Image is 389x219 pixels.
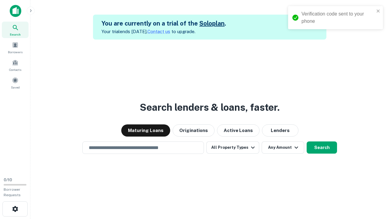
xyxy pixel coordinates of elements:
[173,124,215,137] button: Originations
[10,32,21,37] span: Search
[262,124,298,137] button: Lenders
[2,22,29,38] a: Search
[301,10,374,25] div: Verification code sent to your phone
[9,67,21,72] span: Contacts
[359,170,389,200] iframe: Chat Widget
[102,28,226,35] p: Your trial ends [DATE]. to upgrade.
[4,187,21,197] span: Borrower Requests
[217,124,260,137] button: Active Loans
[121,124,170,137] button: Maturing Loans
[140,100,280,115] h3: Search lenders & loans, faster.
[102,19,226,28] h5: You are currently on a trial of the .
[11,85,20,90] span: Saved
[147,29,170,34] a: Contact us
[10,5,21,17] img: capitalize-icon.png
[8,50,22,54] span: Borrowers
[2,57,29,73] a: Contacts
[206,141,259,154] button: All Property Types
[2,75,29,91] a: Saved
[4,178,12,182] span: 0 / 10
[262,141,304,154] button: Any Amount
[307,141,337,154] button: Search
[2,39,29,56] a: Borrowers
[199,20,225,27] a: Soloplan
[376,9,380,14] button: close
